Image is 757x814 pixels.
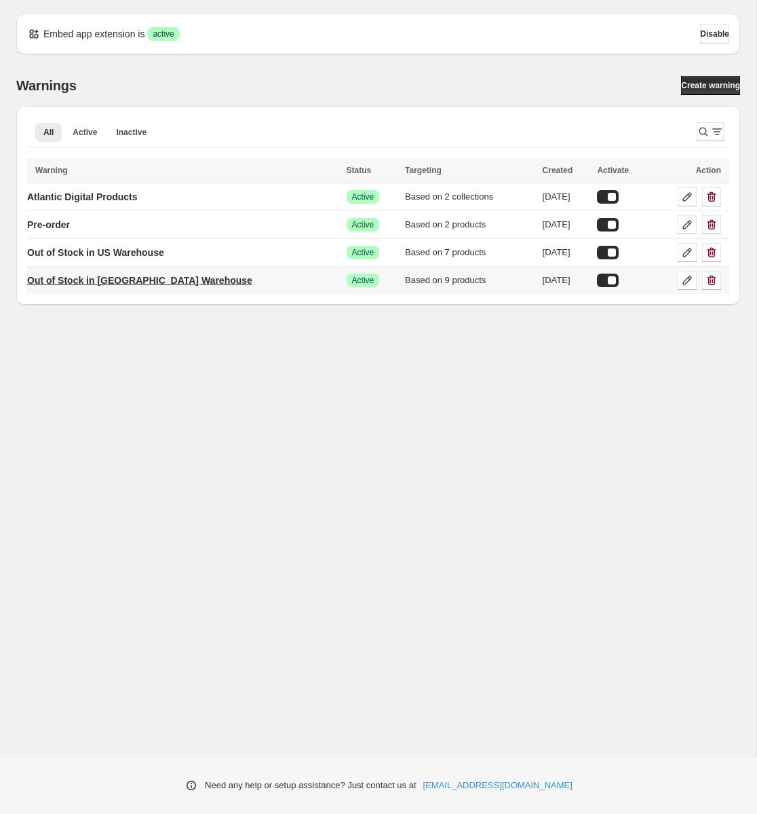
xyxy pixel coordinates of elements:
div: [DATE] [543,274,589,287]
div: Based on 7 products [405,246,535,259]
span: Disable [700,29,729,39]
span: Warning [35,166,68,175]
span: Inactive [116,127,147,138]
div: [DATE] [543,246,589,259]
a: Out of Stock in [GEOGRAPHIC_DATA] Warehouse [27,270,252,291]
a: Create warning [681,76,740,95]
span: Active [352,247,374,258]
span: All [43,127,54,138]
p: Out of Stock in US Warehouse [27,246,164,259]
span: Active [352,219,374,230]
button: Disable [700,24,729,43]
span: Targeting [405,166,442,175]
span: Active [352,191,374,202]
span: Active [73,127,97,138]
span: Action [696,166,721,175]
span: active [153,29,174,39]
span: Active [352,275,374,286]
span: Created [543,166,573,175]
span: Create warning [681,80,740,91]
p: Pre-order [27,218,70,232]
div: Based on 2 products [405,218,535,232]
span: Activate [597,166,629,175]
button: Search and filter results [697,122,724,141]
div: Based on 9 products [405,274,535,287]
span: Status [347,166,372,175]
a: Atlantic Digital Products [27,186,138,208]
a: Pre-order [27,214,70,236]
div: [DATE] [543,190,589,204]
a: Out of Stock in US Warehouse [27,242,164,263]
p: Out of Stock in [GEOGRAPHIC_DATA] Warehouse [27,274,252,287]
div: Based on 2 collections [405,190,535,204]
p: Embed app extension is [43,27,144,41]
a: [EMAIL_ADDRESS][DOMAIN_NAME] [423,779,572,792]
p: Atlantic Digital Products [27,190,138,204]
h2: Warnings [16,77,77,94]
div: [DATE] [543,218,589,232]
